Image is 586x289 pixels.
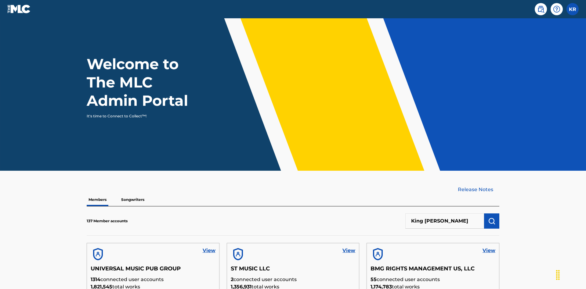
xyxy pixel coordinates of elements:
div: User Menu [566,3,579,15]
a: Release Notes [458,186,499,193]
h5: UNIVERSAL MUSIC PUB GROUP [91,265,215,276]
a: View [203,247,215,254]
img: help [553,5,560,13]
img: account [371,247,385,262]
p: Songwriters [119,193,146,206]
a: View [483,247,495,254]
p: connected user accounts [231,276,356,283]
div: Drag [553,266,563,284]
img: search [537,5,544,13]
h1: Welcome to The MLC Admin Portal [87,55,201,110]
input: Search Members [405,213,484,229]
span: 1314 [91,277,100,282]
iframe: Chat Widget [555,260,586,289]
a: View [342,247,355,254]
p: 137 Member accounts [87,218,128,224]
p: Members [87,193,108,206]
div: Help [551,3,563,15]
h5: BMG RIGHTS MANAGEMENT US, LLC [371,265,495,276]
img: account [91,247,105,262]
a: Public Search [535,3,547,15]
img: MLC Logo [7,5,31,13]
img: account [231,247,245,262]
p: connected user accounts [91,276,215,283]
p: It's time to Connect to Collect™! [87,113,193,119]
p: connected user accounts [371,276,495,283]
span: 55 [371,277,377,282]
span: 2 [231,277,233,282]
img: Search Works [488,217,495,225]
h5: ST MUSIC LLC [231,265,356,276]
